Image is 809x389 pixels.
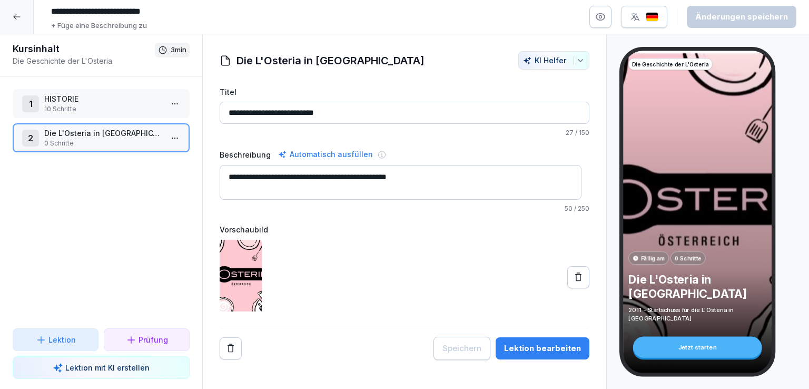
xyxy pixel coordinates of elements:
[433,337,490,360] button: Speichern
[51,21,147,31] p: + Füge eine Beschreibung zu
[518,51,589,70] button: KI Helfer
[236,53,425,69] h1: Die L'Osteria in [GEOGRAPHIC_DATA]
[632,60,709,68] p: Die Geschichte der L'Osteria
[48,334,76,345] p: Lektion
[695,11,788,23] div: Änderungen speichern
[220,239,262,315] img: wa2bb4rqte4vfz7jx5r97g2k.png
[220,224,589,235] label: Vorschaubild
[13,123,190,152] div: 2Die L'Osteria in [GEOGRAPHIC_DATA]0 Schritte
[504,343,581,354] div: Lektion bearbeiten
[13,55,155,66] p: Die Geschichte der L'Osteria
[646,12,658,22] img: de.svg
[13,43,155,55] h1: Kursinhalt
[220,337,242,359] button: Remove
[44,139,162,148] p: 0 Schritte
[13,328,98,351] button: Lektion
[496,337,589,359] button: Lektion bearbeiten
[641,254,665,262] p: Fällig am
[171,45,186,55] p: 3 min
[104,328,190,351] button: Prüfung
[13,356,190,379] button: Lektion mit KI erstellen
[220,204,589,213] p: / 250
[442,343,481,354] div: Speichern
[139,334,168,345] p: Prüfung
[44,104,162,114] p: 10 Schritte
[687,6,796,28] button: Änderungen speichern
[44,128,162,139] p: Die L'Osteria in [GEOGRAPHIC_DATA]
[220,128,589,138] p: / 150
[633,337,762,358] div: Jetzt starten
[276,148,375,161] div: Automatisch ausfüllen
[65,362,150,373] p: Lektion mit KI erstellen
[565,205,573,212] span: 50
[675,254,702,262] p: 0 Schritte
[566,129,574,137] span: 27
[628,306,766,323] p: 2011 - Startschuss für die L'Osteria in [GEOGRAPHIC_DATA]
[13,89,190,118] div: 1HISTORIE10 Schritte
[22,95,39,112] div: 1
[220,86,589,98] label: Titel
[22,130,39,147] div: 2
[44,93,162,104] p: HISTORIE
[220,149,271,160] label: Beschreibung
[523,56,585,65] div: KI Helfer
[628,273,766,302] p: Die L'Osteria in [GEOGRAPHIC_DATA]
